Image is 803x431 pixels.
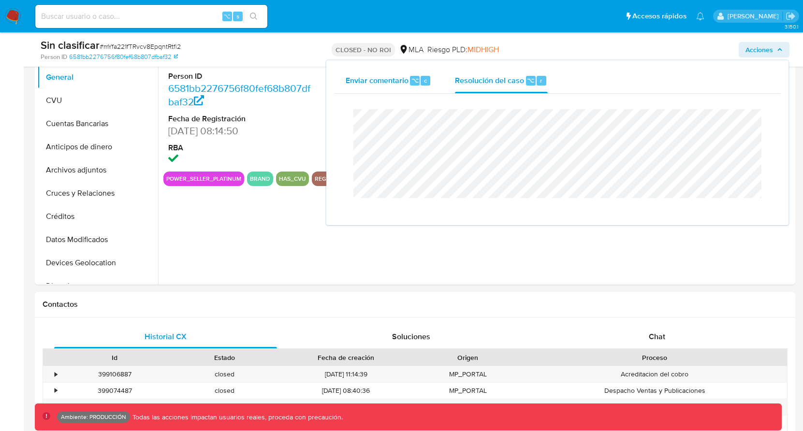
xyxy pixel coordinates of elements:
span: ⌥ [527,76,534,85]
button: CVU [37,89,158,112]
span: Acciones [745,42,773,57]
div: closed [170,399,279,415]
button: Datos Modificados [37,228,158,251]
b: Sin clasificar [41,37,100,53]
span: # mYfa221fTRvcv8EpqntRtfi2 [100,42,181,51]
div: MP_PORTAL [413,366,523,382]
div: [DATE] 11:14:39 [279,366,413,382]
button: search-icon [244,10,263,23]
button: Cuentas Bancarias [37,112,158,135]
span: ⌥ [411,76,419,85]
dt: RBA [168,143,316,153]
button: Créditos [37,205,158,228]
p: Ambiente: PRODUCCIÓN [61,415,126,419]
div: Acreditacion del cobro [523,366,787,382]
p: kevin.palacios@mercadolibre.com [728,12,782,21]
button: Anticipos de dinero [37,135,158,158]
div: Origen [420,353,516,362]
span: c [424,76,427,85]
div: [DATE] 07:28:05 [279,399,413,415]
button: Archivos adjuntos [37,158,158,182]
div: Proceso [529,353,780,362]
input: Buscar usuario o caso... [35,10,267,23]
p: Todas las acciones impactan usuarios reales, proceda con precaución. [130,413,343,422]
div: closed [170,383,279,399]
button: has_cvu [279,177,306,181]
span: r [540,76,542,85]
button: power_seller_platinum [166,177,241,181]
button: Devices Geolocation [37,251,158,274]
div: Despacho Ventas y Publicaciones [523,383,787,399]
div: [DATE] 08:40:36 [279,383,413,399]
div: 399074487 [60,383,170,399]
div: Fecha de creación [286,353,407,362]
div: • [55,386,57,395]
div: 399106887 [60,366,170,382]
button: brand [250,177,270,181]
button: regulated_entity [315,177,371,181]
button: Direcciones [37,274,158,298]
dt: Fecha de Registración [168,114,316,124]
div: • [55,402,57,412]
span: ⌥ [223,12,231,21]
dt: Person ID [168,71,316,82]
div: 399063071 [60,399,170,415]
button: Cruces y Relaciones [37,182,158,205]
span: Riesgo PLD: [427,44,499,55]
span: Chat [649,331,665,342]
a: Salir [786,11,796,21]
a: Notificaciones [696,12,704,20]
button: Acciones [739,42,789,57]
b: Person ID [41,53,67,61]
div: Id [67,353,163,362]
span: s [236,12,239,21]
span: MIDHIGH [467,44,499,55]
span: Soluciones [392,331,430,342]
div: Estado [176,353,273,362]
span: Resolución del caso [455,74,524,86]
span: Accesos rápidos [632,11,686,21]
h1: Contactos [43,300,788,309]
div: MP_PORTAL [413,399,523,415]
div: Mi dinero [523,399,787,415]
div: • [55,370,57,379]
span: Enviar comentario [346,74,409,86]
div: MLA [399,44,423,55]
div: MP_PORTAL [413,383,523,399]
span: Historial CX [145,331,187,342]
span: 3.150.1 [785,23,798,30]
a: 6581bb2276756f80fef68b807dfbaf32 [168,81,310,109]
dd: [DATE] 08:14:50 [168,124,316,138]
p: CLOSED - NO ROI [332,43,395,57]
button: General [37,66,158,89]
div: closed [170,366,279,382]
a: 6581bb2276756f80fef68b807dfbaf32 [69,53,178,61]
